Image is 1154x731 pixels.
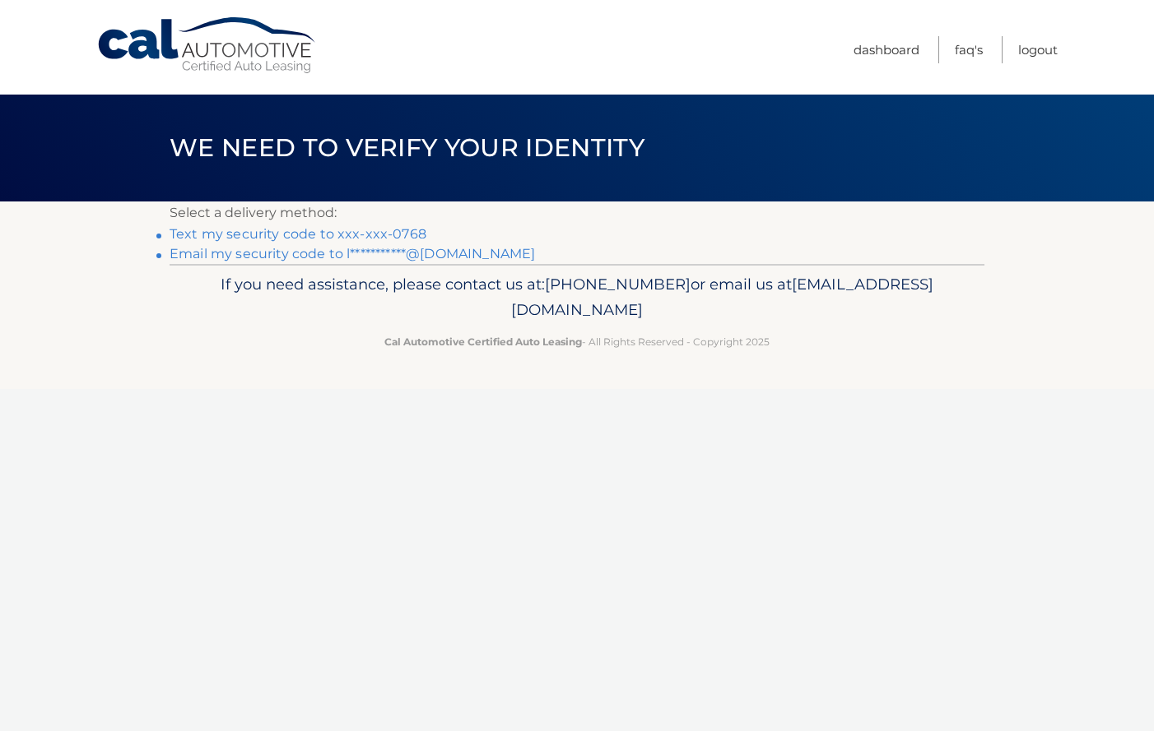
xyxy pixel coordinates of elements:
[180,271,974,324] p: If you need assistance, please contact us at: or email us at
[955,36,983,63] a: FAQ's
[96,16,319,75] a: Cal Automotive
[180,333,974,350] p: - All Rights Reserved - Copyright 2025
[170,226,426,242] a: Text my security code to xxx-xxx-0768
[545,275,691,294] span: [PHONE_NUMBER]
[384,335,582,348] strong: Cal Automotive Certified Auto Leasing
[854,36,919,63] a: Dashboard
[170,132,644,163] span: We need to verify your identity
[170,201,984,224] p: Select a delivery method:
[1018,36,1058,63] a: Logout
